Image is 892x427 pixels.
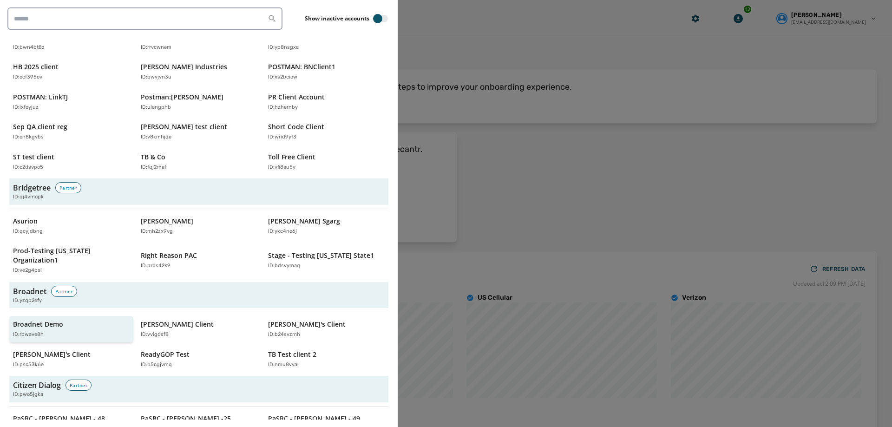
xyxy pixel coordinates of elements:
[268,133,296,141] p: ID: wrid9yf3
[268,217,340,226] p: [PERSON_NAME] Sgarg
[268,350,316,359] p: TB Test client 2
[66,380,92,391] div: Partner
[13,297,42,305] span: ID: yzqp2efy
[137,213,261,239] button: [PERSON_NAME]ID:mh2zx9vg
[9,89,133,115] button: POSTMAN: LinkTJID:lxfoyjuz
[141,133,171,141] p: ID: v8kmhjqe
[141,217,193,226] p: [PERSON_NAME]
[13,164,43,171] p: ID: c2dsvpo5
[13,152,54,162] p: ST test client
[141,361,172,369] p: ID: b5cgjvmq
[13,267,42,275] p: ID: ve2g4psi
[141,104,171,112] p: ID: ulangphb
[51,286,77,297] div: Partner
[13,361,44,369] p: ID: psc53k6e
[13,92,68,102] p: POSTMAN: LinkTJ
[13,217,38,226] p: Asurion
[264,346,388,373] button: TB Test client 2ID:nmu8vyal
[268,152,315,162] p: Toll Free Client
[264,316,388,342] button: [PERSON_NAME]'s ClientID:b24svzmh
[264,118,388,145] button: Short Code ClientID:wrid9yf3
[141,228,173,236] p: ID: mh2zx9vg
[141,44,171,52] p: ID: rrvcwnem
[141,92,223,102] p: Postman:[PERSON_NAME]
[9,59,133,85] button: HB 2025 clientID:ocf395ov
[305,15,369,22] label: Show inactive accounts
[268,320,346,329] p: [PERSON_NAME]'s Client
[9,243,133,278] button: Prod-Testing [US_STATE] Organization1ID:ve2g4psi
[264,243,388,278] button: Stage - Testing [US_STATE] State1ID:bdsvymaq
[137,89,261,115] button: Postman:[PERSON_NAME]ID:ulangphb
[141,251,197,260] p: Right Reason PAC
[13,320,63,329] p: Broadnet Demo
[264,29,388,55] button: API update client 10/2ID:yp8nsgxa
[141,62,227,72] p: [PERSON_NAME] Industries
[13,380,61,391] h3: Citizen Dialog
[55,182,81,193] div: Partner
[268,62,335,72] p: POSTMAN: BNClient1
[141,73,171,81] p: ID: bwvjyn3u
[13,104,39,112] p: ID: lxfoyjuz
[268,104,298,112] p: ID: hzhernby
[141,414,231,423] p: PaSRC - [PERSON_NAME] -25
[9,149,133,175] button: ST test clientID:c2dsvpo5
[268,251,374,260] p: Stage - Testing [US_STATE] State1
[9,316,133,342] button: Broadnet DemoID:rbwave8h
[137,118,261,145] button: [PERSON_NAME] test clientID:v8kmhjqe
[13,246,120,265] p: Prod-Testing [US_STATE] Organization1
[264,89,388,115] button: PR Client AccountID:hzhernby
[141,262,171,270] p: ID: prbs42k9
[13,73,42,81] p: ID: ocf395ov
[13,350,91,359] p: [PERSON_NAME]'s Client
[141,122,227,131] p: [PERSON_NAME] test client
[268,73,297,81] p: ID: xs2bciow
[141,331,169,339] p: ID: vvig6sf8
[137,346,261,373] button: ReadyGOP TestID:b5cgjvmq
[13,228,43,236] p: ID: qcyjdbng
[9,118,133,145] button: Sep QA client regID:on8kgybs
[9,376,388,402] button: Citizen DialogPartnerID:pwo5jgka
[137,316,261,342] button: [PERSON_NAME] ClientID:vvig6sf8
[13,133,44,141] p: ID: on8kgybs
[141,152,165,162] p: TB & Co
[268,44,299,52] p: ID: yp8nsgxa
[13,62,59,72] p: HB 2025 client
[137,149,261,175] button: TB & CoID:fqj2rhaf
[13,331,44,339] p: ID: rbwave8h
[13,182,51,193] h3: Bridgetree
[264,149,388,175] button: Toll Free ClientID:vfi8au5y
[268,361,299,369] p: ID: nmu8vyal
[264,59,388,85] button: POSTMAN: BNClient1ID:xs2bciow
[13,286,46,297] h3: Broadnet
[268,414,360,423] p: PaSRC - [PERSON_NAME] - 49
[13,44,45,52] p: ID: bwn4bt8z
[268,331,300,339] p: ID: b24svzmh
[141,164,166,171] p: ID: fqj2rhaf
[9,282,388,309] button: BroadnetPartnerID:yzqp2efy
[268,122,324,131] p: Short Code Client
[9,213,133,239] button: AsurionID:qcyjdbng
[9,29,133,55] button: AM ClientID:bwn4bt8z
[137,243,261,278] button: Right Reason PACID:prbs42k9
[13,391,43,399] span: ID: pwo5jgka
[13,414,105,423] p: PaSRC - [PERSON_NAME] - 48
[268,92,325,102] p: PR Client Account
[9,346,133,373] button: [PERSON_NAME]'s ClientID:psc53k6e
[141,320,214,329] p: [PERSON_NAME] Client
[141,350,190,359] p: ReadyGOP Test
[9,178,388,205] button: BridgetreePartnerID:qj4vmopk
[264,213,388,239] button: [PERSON_NAME] SgargID:ykc4no6j
[268,164,295,171] p: ID: vfi8au5y
[13,122,67,131] p: Sep QA client reg
[13,193,44,201] span: ID: qj4vmopk
[268,228,297,236] p: ID: ykc4no6j
[268,262,300,270] p: ID: bdsvymaq
[137,59,261,85] button: [PERSON_NAME] IndustriesID:bwvjyn3u
[137,29,261,55] button: API BroadwayID:rrvcwnem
